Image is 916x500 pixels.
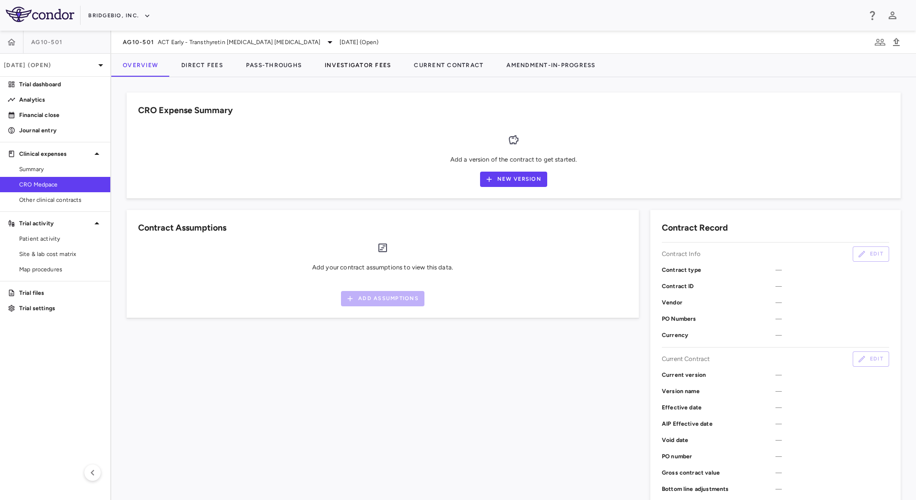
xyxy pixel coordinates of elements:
[662,371,775,379] p: Current version
[313,54,402,77] button: Investigator Fees
[19,234,103,243] span: Patient activity
[775,436,889,444] span: —
[123,38,154,46] span: AG10-501
[662,331,775,339] p: Currency
[4,61,95,70] p: [DATE] (Open)
[662,468,775,477] p: Gross contract value
[775,298,889,307] span: —
[662,282,775,291] p: Contract ID
[495,54,607,77] button: Amendment-In-Progress
[775,371,889,379] span: —
[775,331,889,339] span: —
[775,314,889,323] span: —
[662,221,728,234] h6: Contract Record
[88,8,151,23] button: BridgeBio, Inc.
[662,403,775,412] p: Effective date
[402,54,495,77] button: Current Contract
[775,468,889,477] span: —
[775,485,889,493] span: —
[775,403,889,412] span: —
[662,485,775,493] p: Bottom line adjustments
[19,180,103,189] span: CRO Medpace
[662,298,775,307] p: Vendor
[19,126,103,135] p: Journal entry
[19,165,103,174] span: Summary
[19,289,103,297] p: Trial files
[6,7,74,22] img: logo-full-BYUhSk78.svg
[450,155,577,164] p: Add a version of the contract to get started.
[170,54,235,77] button: Direct Fees
[775,452,889,461] span: —
[19,250,103,258] span: Site & lab cost matrix
[19,265,103,274] span: Map procedures
[662,250,701,258] p: Contract Info
[775,266,889,274] span: —
[662,355,710,363] p: Current Contract
[138,104,233,117] h6: CRO Expense Summary
[235,54,313,77] button: Pass-Throughs
[662,452,775,461] p: PO number
[662,419,775,428] p: AIP Effective date
[19,219,91,228] p: Trial activity
[312,263,453,272] p: Add your contract assumptions to view this data.
[19,304,103,313] p: Trial settings
[19,95,103,104] p: Analytics
[480,172,547,187] button: New Version
[19,196,103,204] span: Other clinical contracts
[111,54,170,77] button: Overview
[662,436,775,444] p: Void date
[662,314,775,323] p: PO Numbers
[775,419,889,428] span: —
[662,387,775,395] p: Version name
[19,80,103,89] p: Trial dashboard
[158,38,320,47] span: ACT Early - Transthyretin [MEDICAL_DATA] [MEDICAL_DATA]
[19,111,103,119] p: Financial close
[662,266,775,274] p: Contract type
[19,150,91,158] p: Clinical expenses
[775,387,889,395] span: —
[138,221,226,234] h6: Contract Assumptions
[340,38,378,47] span: [DATE] (Open)
[775,282,889,291] span: —
[31,38,62,46] span: AG10-501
